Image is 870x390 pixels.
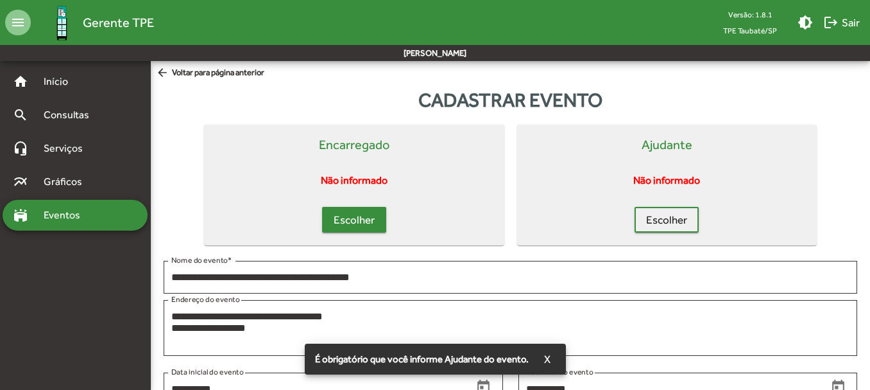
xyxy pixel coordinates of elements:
mat-icon: home [13,74,28,89]
a: Gerente TPE [31,2,154,44]
span: Sair [823,11,860,34]
span: Gráficos [36,174,99,190]
span: Voltar para página anterior [156,66,264,80]
img: Logo [41,2,83,44]
mat-icon: menu [5,10,31,35]
span: Início [36,74,87,89]
mat-icon: headset_mic [13,141,28,156]
span: Eventos [36,208,98,223]
button: Sair [818,11,865,34]
mat-icon: logout [823,15,839,30]
mat-icon: multiline_chart [13,174,28,190]
span: TPE Taubaté/SP [713,22,787,39]
mat-card-content: Não informado [214,164,493,197]
span: Escolher [334,208,375,231]
mat-card-content: Não informado [527,164,806,197]
mat-icon: stadium [13,208,28,223]
span: Consultas [36,107,106,123]
mat-icon: brightness_medium [797,15,813,30]
span: Escolher [646,208,687,231]
span: Serviços [36,141,100,156]
button: Escolher [635,207,699,233]
button: X [534,348,561,371]
span: É obrigatório que você informe Ajudante do evento. [315,353,529,366]
mat-icon: search [13,107,28,123]
span: Gerente TPE [83,12,154,33]
div: Versão: 1.8.1 [713,6,787,22]
mat-card-title: Encarregado [319,135,389,154]
button: Escolher [322,207,386,233]
span: X [544,348,550,371]
mat-icon: arrow_back [156,66,172,80]
div: Cadastrar evento [151,85,870,114]
mat-card-title: Ajudante [642,135,692,154]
